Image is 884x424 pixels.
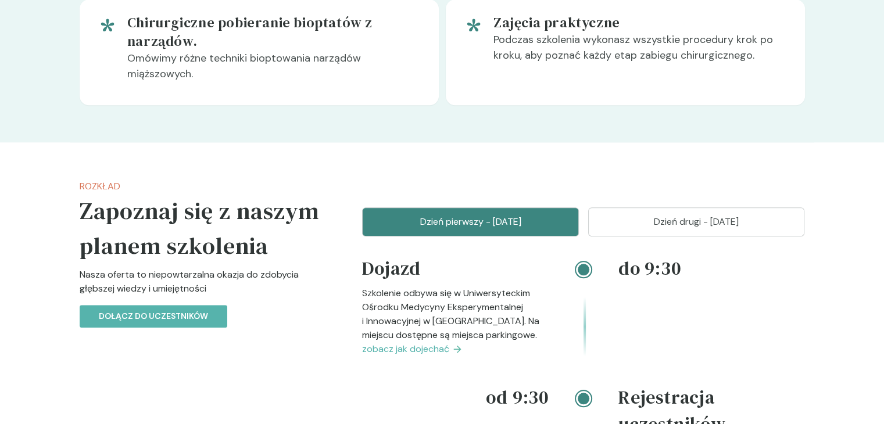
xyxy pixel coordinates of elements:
a: Dołącz do uczestników [80,310,227,322]
h4: od 9:30 [362,384,549,411]
p: Podczas szkolenia wykonasz wszystkie procedury krok po kroku, aby poznać każdy etap zabiegu chiru... [493,32,786,73]
p: Dołącz do uczestników [99,310,208,322]
p: Dzień pierwszy - [DATE] [377,215,564,229]
a: zobacz jak dojechać [362,342,549,356]
button: Dzień pierwszy - [DATE] [362,207,579,236]
h5: Zapoznaj się z naszym planem szkolenia [80,193,325,263]
h4: do 9:30 [618,255,805,282]
p: Szkolenie odbywa się w Uniwersyteckim Ośrodku Medycyny Eksperymentalnej i Innowacyjnej w [GEOGRAP... [362,286,549,342]
p: Rozkład [80,179,325,193]
button: Dołącz do uczestników [80,305,227,328]
button: Dzień drugi - [DATE] [588,207,805,236]
h5: Chirurgiczne pobieranie bioptatów z narządów. [127,13,420,51]
p: Omówimy różne techniki bioptowania narządów miąższowych. [127,51,420,91]
h4: Dojazd [362,255,549,286]
p: Dzień drugi - [DATE] [603,215,790,229]
p: Nasza oferta to niepowtarzalna okazja do zdobycia głębszej wiedzy i umiejętności [80,268,325,305]
span: zobacz jak dojechać [362,342,449,356]
h5: Zajęcia praktyczne [493,13,786,32]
